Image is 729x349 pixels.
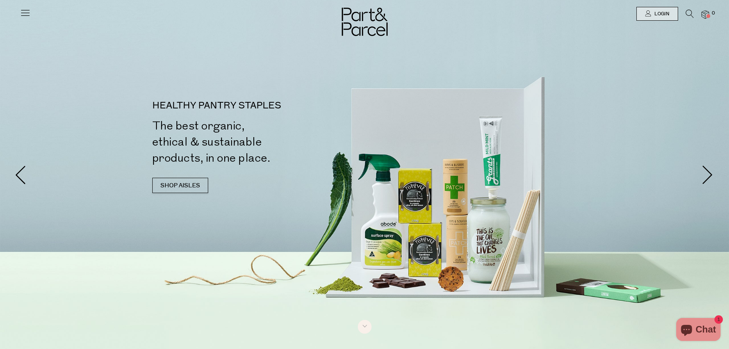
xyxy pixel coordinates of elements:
a: SHOP AISLES [152,178,208,193]
h2: The best organic, ethical & sustainable products, in one place. [152,118,368,166]
a: Login [636,7,678,21]
inbox-online-store-chat: Shopify online store chat [674,318,723,343]
span: 0 [710,10,717,17]
span: Login [652,11,669,17]
img: Part&Parcel [342,8,388,36]
p: HEALTHY PANTRY STAPLES [152,101,368,110]
a: 0 [701,10,709,18]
